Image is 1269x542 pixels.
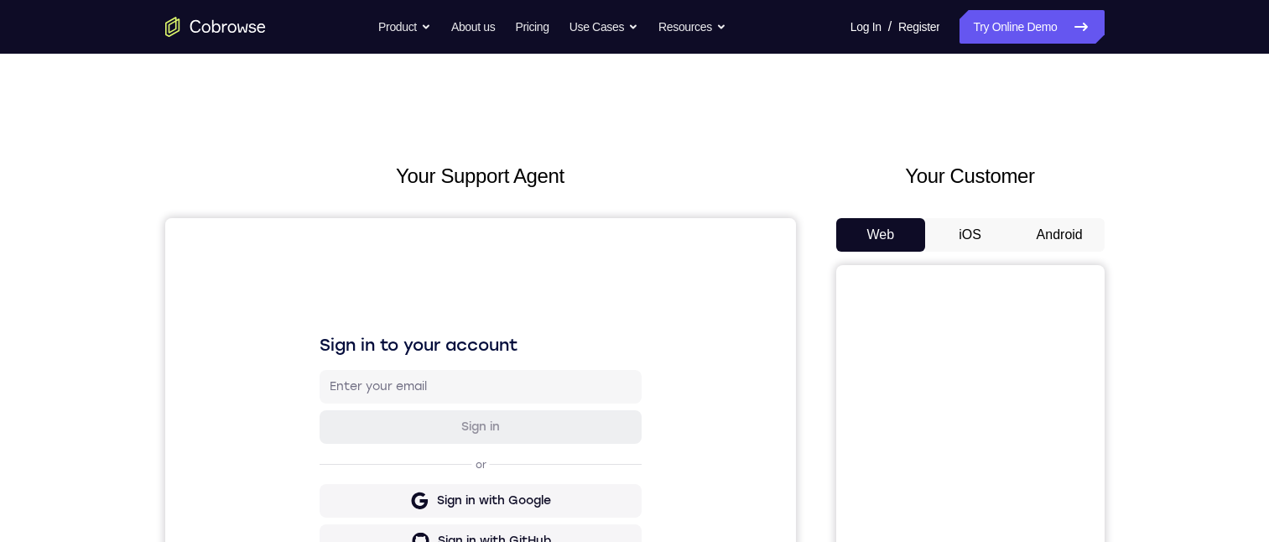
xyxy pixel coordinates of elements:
[1015,218,1105,252] button: Android
[266,355,393,372] div: Sign in with Intercom
[960,10,1104,44] a: Try Online Demo
[268,395,391,412] div: Sign in with Zendesk
[165,17,266,37] a: Go to the home page
[888,17,892,37] span: /
[154,306,476,340] button: Sign in with GitHub
[154,387,476,420] button: Sign in with Zendesk
[850,10,882,44] a: Log In
[273,315,386,331] div: Sign in with GitHub
[154,347,476,380] button: Sign in with Intercom
[925,218,1015,252] button: iOS
[307,240,325,253] p: or
[283,435,403,446] a: Create a new account
[515,10,549,44] a: Pricing
[451,10,495,44] a: About us
[154,434,476,447] p: Don't have an account?
[658,10,726,44] button: Resources
[272,274,386,291] div: Sign in with Google
[165,161,796,191] h2: Your Support Agent
[154,266,476,300] button: Sign in with Google
[378,10,431,44] button: Product
[836,161,1105,191] h2: Your Customer
[569,10,638,44] button: Use Cases
[898,10,939,44] a: Register
[836,218,926,252] button: Web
